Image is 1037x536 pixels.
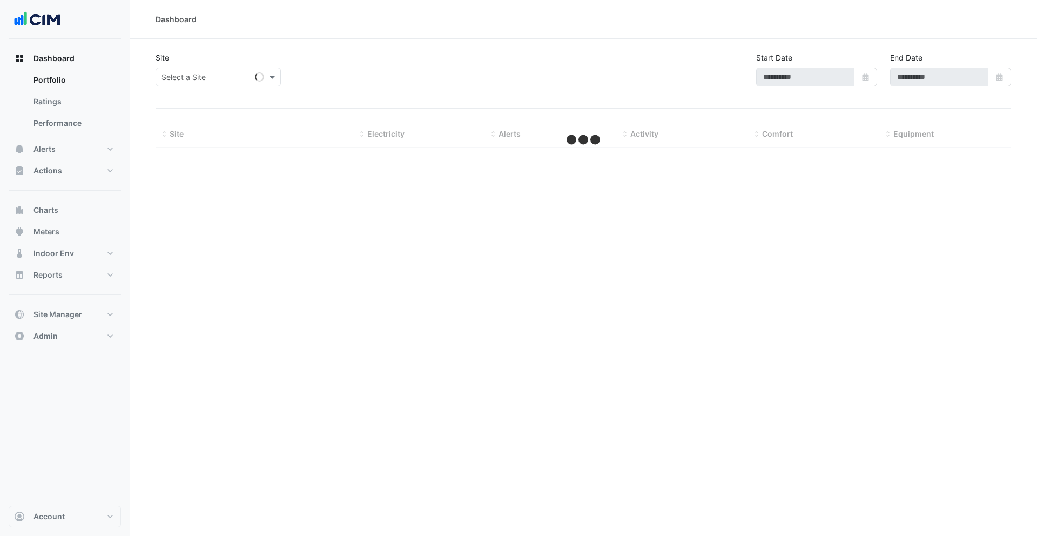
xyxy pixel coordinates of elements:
button: Actions [9,160,121,182]
span: Equipment [893,129,934,138]
app-icon: Site Manager [14,309,25,320]
span: Alerts [499,129,521,138]
a: Performance [25,112,121,134]
button: Alerts [9,138,121,160]
span: Reports [33,270,63,280]
app-icon: Admin [14,331,25,341]
span: Electricity [367,129,405,138]
button: Charts [9,199,121,221]
button: Indoor Env [9,243,121,264]
span: Actions [33,165,62,176]
label: End Date [890,52,922,63]
span: Site Manager [33,309,82,320]
app-icon: Meters [14,226,25,237]
div: Dashboard [156,14,197,25]
app-icon: Actions [14,165,25,176]
button: Admin [9,325,121,347]
span: Meters [33,226,59,237]
span: Dashboard [33,53,75,64]
button: Reports [9,264,121,286]
span: Site [170,129,184,138]
app-icon: Alerts [14,144,25,155]
app-icon: Indoor Env [14,248,25,259]
button: Dashboard [9,48,121,69]
a: Ratings [25,91,121,112]
div: Dashboard [9,69,121,138]
a: Portfolio [25,69,121,91]
span: Comfort [762,129,793,138]
span: Indoor Env [33,248,74,259]
span: Activity [630,129,658,138]
app-icon: Reports [14,270,25,280]
button: Meters [9,221,121,243]
span: Account [33,511,65,522]
label: Start Date [756,52,792,63]
img: Company Logo [13,9,62,30]
app-icon: Dashboard [14,53,25,64]
button: Account [9,506,121,527]
span: Alerts [33,144,56,155]
app-icon: Charts [14,205,25,216]
label: Site [156,52,169,63]
button: Site Manager [9,304,121,325]
span: Charts [33,205,58,216]
span: Admin [33,331,58,341]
